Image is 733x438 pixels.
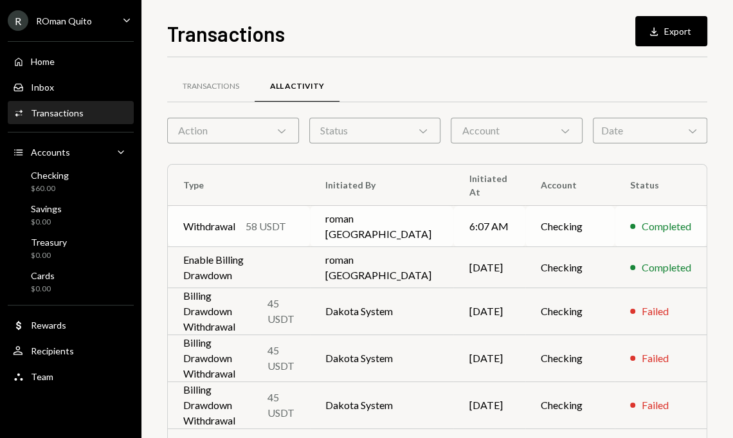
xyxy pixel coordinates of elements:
[31,345,74,356] div: Recipients
[525,165,615,206] th: Account
[168,247,310,288] td: Enable Billing Drawdown
[8,50,134,73] a: Home
[525,288,615,335] td: Checking
[615,165,707,206] th: Status
[246,219,286,234] div: 58 USDT
[8,75,134,98] a: Inbox
[31,284,55,295] div: $0.00
[31,56,55,67] div: Home
[31,320,66,331] div: Rewards
[525,335,615,382] td: Checking
[310,206,454,247] td: roman [GEOGRAPHIC_DATA]
[167,21,285,46] h1: Transactions
[8,266,134,297] a: Cards$0.00
[309,118,441,143] div: Status
[31,371,53,382] div: Team
[642,219,691,234] div: Completed
[31,270,55,281] div: Cards
[642,260,691,275] div: Completed
[183,81,239,92] div: Transactions
[453,382,525,429] td: [DATE]
[36,15,92,26] div: ROman Quito
[8,233,134,264] a: Treasury$0.00
[310,382,454,429] td: Dakota System
[255,70,339,103] a: All Activity
[183,382,257,428] div: Billing Drawdown Withdrawal
[167,118,299,143] div: Action
[642,351,669,366] div: Failed
[167,70,255,103] a: Transactions
[183,288,257,334] div: Billing Drawdown Withdrawal
[310,165,454,206] th: Initiated By
[8,199,134,230] a: Savings$0.00
[451,118,583,143] div: Account
[310,247,454,288] td: roman [GEOGRAPHIC_DATA]
[8,339,134,362] a: Recipients
[8,166,134,197] a: Checking$60.00
[635,16,707,46] button: Export
[270,81,324,92] div: All Activity
[31,217,62,228] div: $0.00
[267,343,294,374] div: 45 USDT
[593,118,707,143] div: Date
[31,147,70,158] div: Accounts
[8,365,134,388] a: Team
[453,288,525,335] td: [DATE]
[8,313,134,336] a: Rewards
[525,206,615,247] td: Checking
[642,304,669,319] div: Failed
[183,335,257,381] div: Billing Drawdown Withdrawal
[310,335,454,382] td: Dakota System
[453,206,525,247] td: 6:07 AM
[453,247,525,288] td: [DATE]
[8,10,28,31] div: R
[31,183,69,194] div: $60.00
[31,250,67,261] div: $0.00
[525,382,615,429] td: Checking
[453,335,525,382] td: [DATE]
[8,101,134,124] a: Transactions
[183,219,235,234] div: Withdrawal
[8,140,134,163] a: Accounts
[267,296,294,327] div: 45 USDT
[31,203,62,214] div: Savings
[642,397,669,413] div: Failed
[525,247,615,288] td: Checking
[31,237,67,248] div: Treasury
[310,288,454,335] td: Dakota System
[31,82,54,93] div: Inbox
[31,170,69,181] div: Checking
[168,165,310,206] th: Type
[453,165,525,206] th: Initiated At
[267,390,294,421] div: 45 USDT
[31,107,84,118] div: Transactions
